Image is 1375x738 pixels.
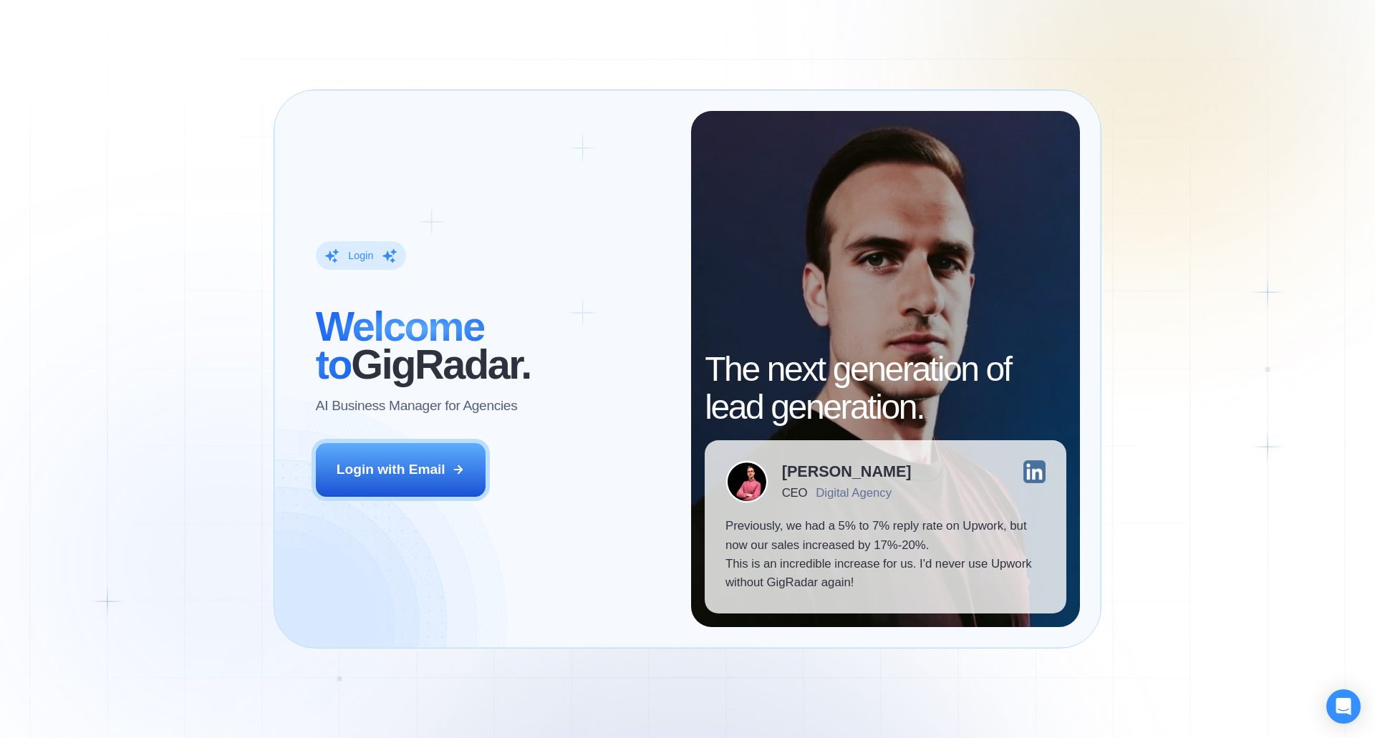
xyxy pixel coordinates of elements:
[316,397,518,415] p: AI Business Manager for Agencies
[1326,689,1361,724] div: Open Intercom Messenger
[725,517,1046,593] p: Previously, we had a 5% to 7% reply rate on Upwork, but now our sales increased by 17%-20%. This ...
[705,351,1066,427] h2: The next generation of lead generation.
[316,308,670,384] h2: ‍ GigRadar.
[348,249,373,263] div: Login
[782,486,807,500] div: CEO
[316,443,486,496] button: Login with Email
[337,460,445,479] div: Login with Email
[316,304,484,387] span: Welcome to
[816,486,892,500] div: Digital Agency
[782,464,912,480] div: [PERSON_NAME]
